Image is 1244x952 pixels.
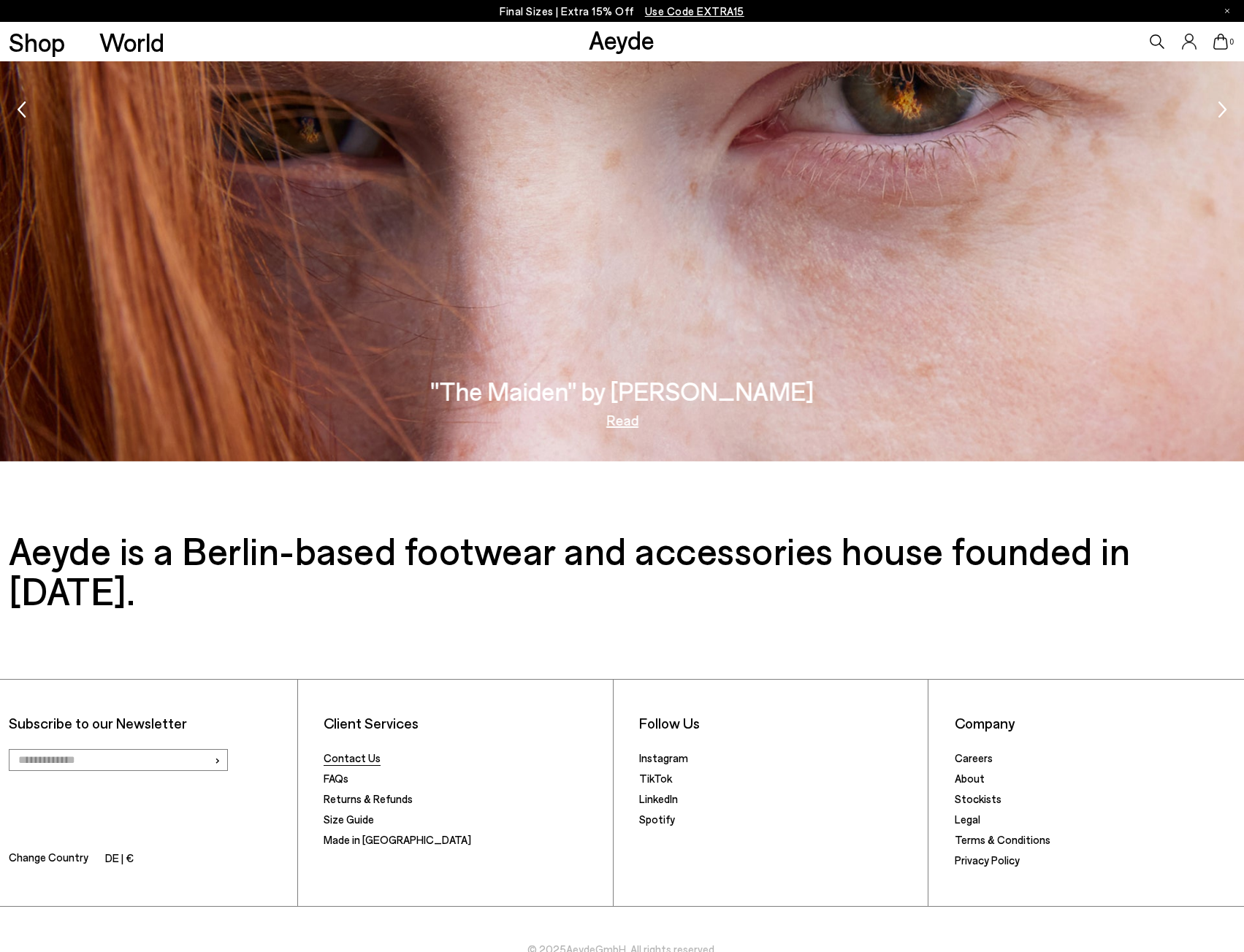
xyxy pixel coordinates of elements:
li: Company [955,714,1236,732]
div: Next slide [1218,93,1227,130]
span: 0 [1228,38,1235,46]
a: Returns & Refunds [324,792,413,805]
li: Client Services [324,714,604,732]
a: Size Guide [324,813,374,826]
a: Terms & Conditions [955,833,1050,846]
a: Privacy Policy [955,853,1020,867]
h3: Aeyde is a Berlin-based footwear and accessories house founded in [DATE]. [9,530,1236,610]
div: Previous slide [18,93,26,130]
h3: "The Maiden" by [PERSON_NAME] [430,378,814,404]
a: Contact Us [324,751,381,764]
a: Shop [9,29,65,55]
p: Final Sizes | Extra 15% Off [500,2,744,20]
a: Careers [955,751,993,764]
a: FAQs [324,772,348,785]
a: About [955,772,985,785]
a: Read [606,412,638,427]
a: Aeyde [589,24,655,55]
a: LinkedIn [639,792,678,805]
li: Follow Us [639,714,920,732]
a: World [99,29,164,55]
a: Instagram [639,751,688,764]
span: Navigate to /collections/ss25-final-sizes [645,4,744,18]
span: Change Country [9,848,88,870]
p: Subscribe to our Newsletter [9,714,289,732]
li: DE | € [105,849,134,870]
a: Legal [955,813,980,826]
span: › [214,749,221,770]
a: Spotify [639,813,675,826]
a: TikTok [639,772,672,785]
a: 0 [1213,34,1228,50]
a: Made in [GEOGRAPHIC_DATA] [324,833,471,846]
a: Stockists [955,792,1001,805]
